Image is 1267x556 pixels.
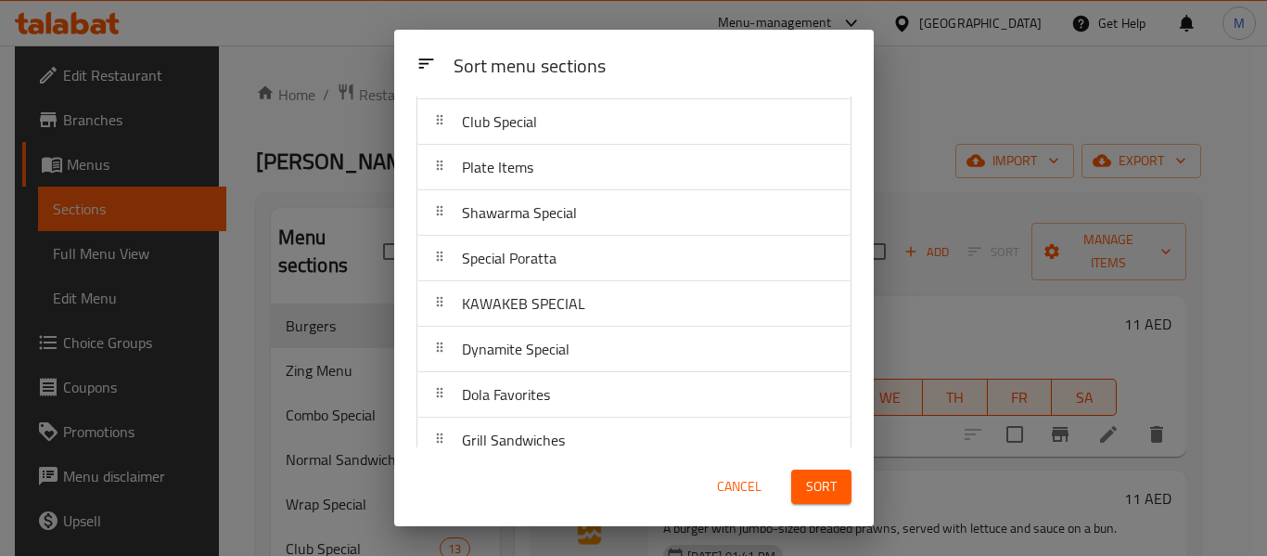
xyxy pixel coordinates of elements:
div: Dola Favorites [417,372,851,418]
div: Plate Items [417,145,851,190]
div: Club Special [417,99,851,145]
span: Cancel [717,475,761,498]
div: Sort menu sections [446,46,859,88]
div: Dynamite Special [417,327,851,372]
span: Sort [806,475,837,498]
span: KAWAKEB SPECIAL [462,290,585,317]
span: Plate Items [462,153,533,181]
span: Club Special [462,108,537,136]
span: Dola Favorites [462,381,550,408]
div: Special Poratta [417,236,851,281]
span: Shawarma Special [462,199,577,226]
button: Cancel [710,470,769,504]
div: Grill Sandwiches [417,418,851,463]
span: Dynamite Special [462,335,570,363]
span: Grill Sandwiches [462,426,565,454]
span: Special Poratta [462,244,557,272]
button: Sort [791,470,851,504]
div: Shawarma Special [417,190,851,236]
div: KAWAKEB SPECIAL [417,281,851,327]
